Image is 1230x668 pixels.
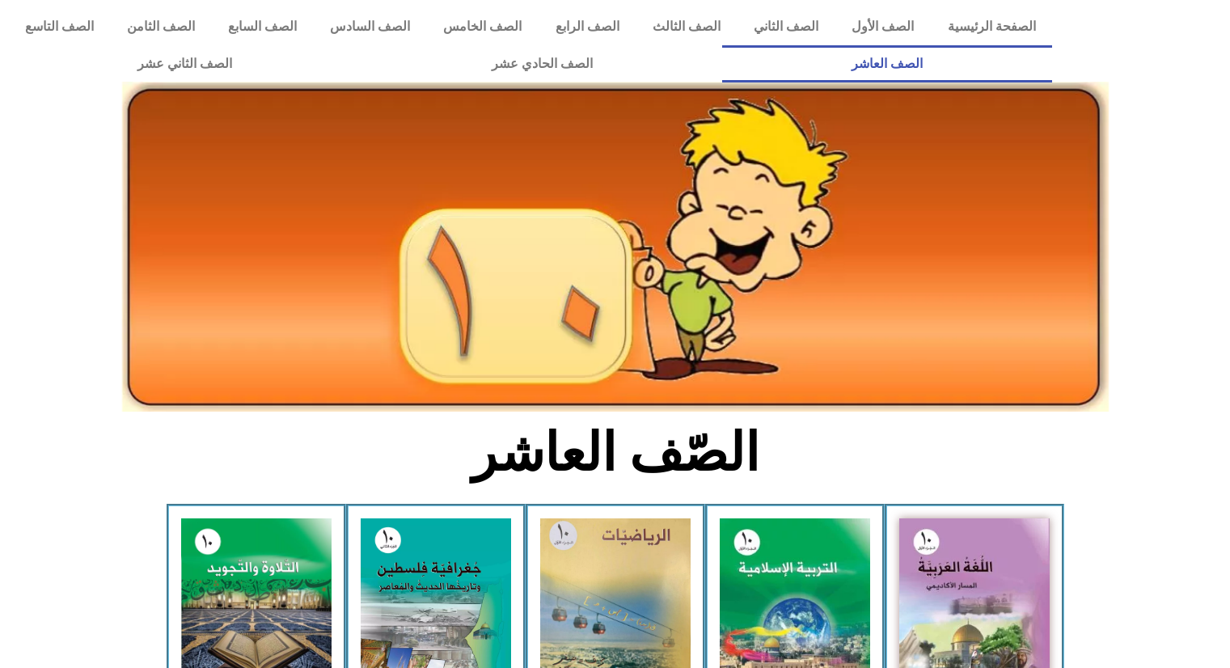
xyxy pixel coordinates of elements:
a: الصف الحادي عشر [361,45,721,82]
a: الصف الثامن [110,8,211,45]
a: الصف التاسع [8,8,110,45]
a: الصف الثاني عشر [8,45,361,82]
a: الصف السابع [211,8,313,45]
a: الصف الخامس [427,8,539,45]
a: الصف الثالث [636,8,737,45]
a: الصفحة الرئيسية [931,8,1052,45]
a: الصف الثاني [737,8,835,45]
h2: الصّف العاشر [348,421,882,484]
a: الصف الأول [835,8,931,45]
a: الصف الرابع [539,8,636,45]
a: الصف السادس [314,8,427,45]
a: الصف العاشر [722,45,1052,82]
